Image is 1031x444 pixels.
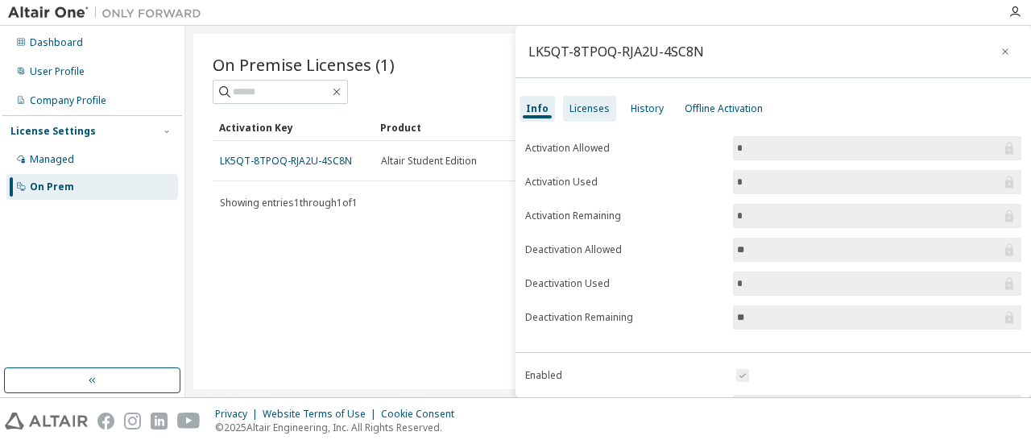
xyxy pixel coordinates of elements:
[526,102,549,115] div: Info
[381,155,477,168] span: Altair Student Edition
[525,369,723,382] label: Enabled
[177,413,201,429] img: youtube.svg
[30,94,106,107] div: Company Profile
[8,5,209,21] img: Altair One
[151,413,168,429] img: linkedin.svg
[528,45,704,58] div: LK5QT-8TPOQ-RJA2U-4SC8N
[263,408,381,421] div: Website Terms of Use
[525,243,723,256] label: Deactivation Allowed
[30,36,83,49] div: Dashboard
[685,102,763,115] div: Offline Activation
[631,102,664,115] div: History
[525,277,723,290] label: Deactivation Used
[569,102,610,115] div: Licenses
[30,153,74,166] div: Managed
[381,408,464,421] div: Cookie Consent
[10,125,96,138] div: License Settings
[220,154,352,168] a: LK5QT-8TPOQ-RJA2U-4SC8N
[525,176,723,189] label: Activation Used
[525,210,723,222] label: Activation Remaining
[213,53,395,76] span: On Premise Licenses (1)
[220,196,358,210] span: Showing entries 1 through 1 of 1
[30,65,85,78] div: User Profile
[97,413,114,429] img: facebook.svg
[525,142,723,155] label: Activation Allowed
[525,311,723,324] label: Deactivation Remaining
[219,114,367,140] div: Activation Key
[5,413,88,429] img: altair_logo.svg
[215,421,464,434] p: © 2025 Altair Engineering, Inc. All Rights Reserved.
[380,114,528,140] div: Product
[124,413,141,429] img: instagram.svg
[30,181,74,193] div: On Prem
[215,408,263,421] div: Privacy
